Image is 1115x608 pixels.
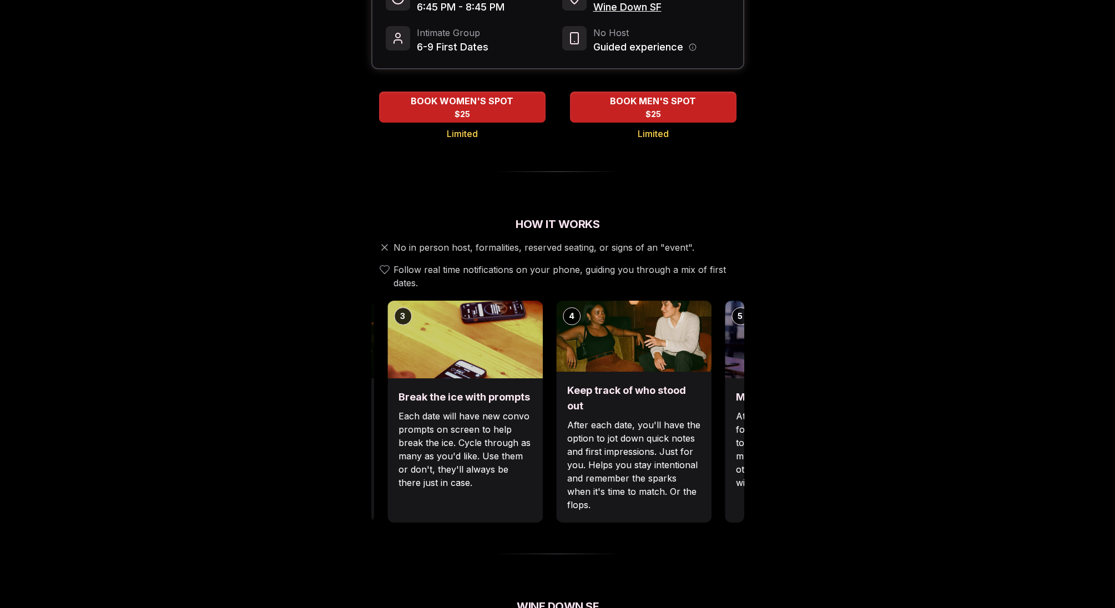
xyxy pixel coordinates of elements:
div: 3 [394,307,412,325]
div: 5 [731,307,749,325]
span: No Host [593,26,697,39]
span: Follow real time notifications on your phone, guiding you through a mix of first dates. [393,263,740,290]
img: Match after, not during [725,301,880,378]
button: Host information [689,43,697,51]
p: At the end, you'll get a match form to choose who you'd like to keep connecting with. If it's mut... [736,409,869,489]
span: No in person host, formalities, reserved seating, or signs of an "event". [393,241,694,254]
h3: Match after, not during [736,389,869,405]
span: BOOK MEN'S SPOT [608,94,698,108]
span: Limited [447,127,478,140]
button: BOOK MEN'S SPOT - Limited [570,92,736,123]
span: $25 [645,109,661,120]
img: "Hey, are you Max?" [219,301,374,378]
div: 4 [563,307,581,325]
span: 6-9 First Dates [417,39,488,55]
span: BOOK WOMEN'S SPOT [408,94,516,108]
span: $25 [455,109,470,120]
p: After each date, you'll have the option to jot down quick notes and first impressions. Just for y... [567,418,700,511]
h3: Keep track of who stood out [567,383,700,414]
img: Break the ice with prompts [387,301,543,378]
span: Intimate Group [417,26,488,39]
p: Each date will have new convo prompts on screen to help break the ice. Cycle through as many as y... [398,409,532,489]
h2: How It Works [371,216,744,232]
h3: Break the ice with prompts [398,389,532,405]
button: BOOK WOMEN'S SPOT - Limited [379,92,546,123]
img: Keep track of who stood out [556,301,712,372]
span: Limited [638,127,669,140]
span: Guided experience [593,39,683,55]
